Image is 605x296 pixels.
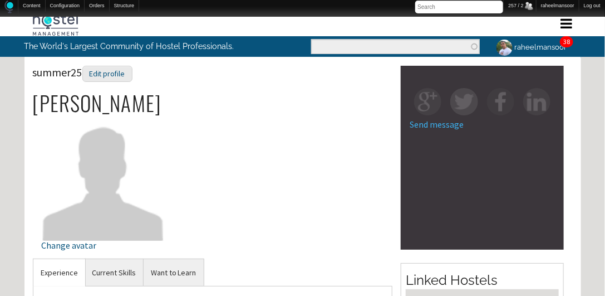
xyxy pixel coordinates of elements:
p: The World's Largest Community of Hostel Professionals. [24,36,257,56]
a: Current Skills [85,259,143,287]
input: Enter the terms you wish to search for. [311,39,480,54]
div: Change avatar [42,241,165,250]
img: Home [4,1,13,13]
img: Hostel Management Home [33,13,78,36]
h2: [PERSON_NAME] [33,91,393,115]
img: fb-square.png [487,88,514,115]
a: raheelmansoor [488,36,573,58]
h2: Linked Hostels [406,271,559,290]
a: Change avatar [42,172,165,250]
img: tw-square.png [450,88,478,115]
a: Want to Learn [144,259,204,287]
span: summer25 [33,65,132,79]
div: Edit profile [82,66,132,82]
a: Experience [33,259,85,287]
img: raheelmansoor's picture [495,38,514,57]
img: summer25's picture [42,117,165,240]
img: in-square.png [523,88,550,115]
a: Send message [410,119,464,130]
input: Search [415,1,503,13]
a: 38 [563,37,570,46]
img: gp-square.png [414,88,441,115]
a: Edit profile [82,65,132,79]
